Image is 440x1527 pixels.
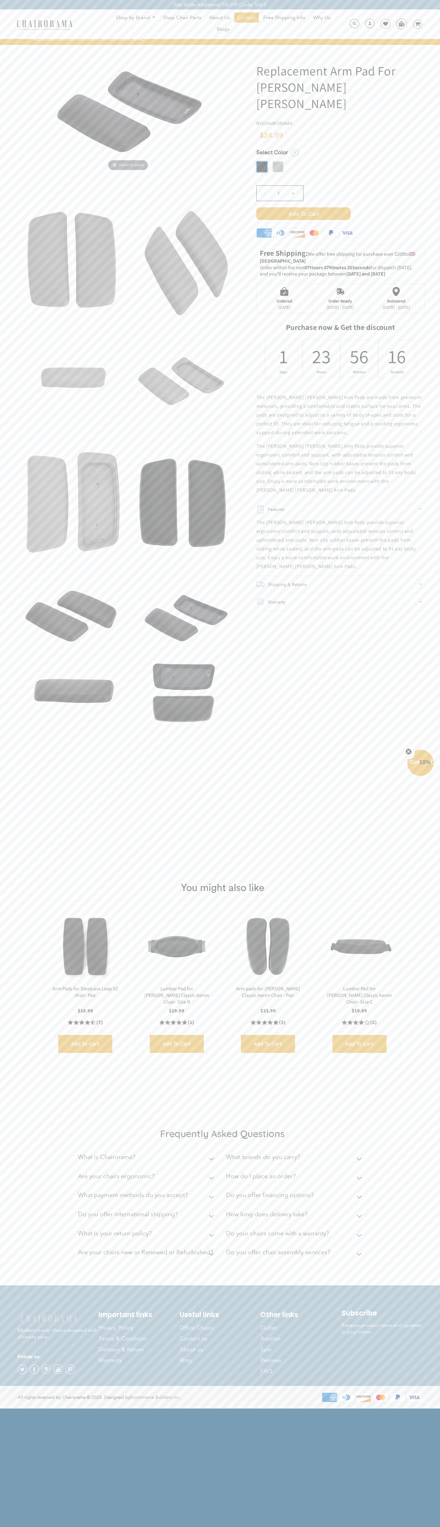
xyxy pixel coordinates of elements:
a: Shop by Brand [113,13,159,23]
div: Seconds [393,369,401,375]
h2: What payment methods do you accept? [78,1191,188,1199]
div: Hours [317,369,326,375]
a: Arm pads for [PERSON_NAME] Classic Aeron Chair - Pair [236,985,300,999]
div: All rights reserved by Chairorama © 2025. Designed by [18,1394,181,1401]
i: Select a Size [291,149,298,156]
div: Ordered [276,298,292,304]
p: The [PERSON_NAME] [PERSON_NAME] Arm Pads are made from premium materials, providing a comfortable... [256,393,425,437]
a: Arm pads for Herman Miller Classic Aeron Chair - Pair - chairorama Arm pads for Herman Miller Cla... [233,907,302,986]
input: Add to Cart [150,1035,204,1053]
span: $19.99 [169,1007,184,1014]
img: Lumbar Pad for Herman Miller Classic Aeron Chair- Size C - chairorama [325,907,394,986]
input: - [257,186,272,201]
a: Contact us [180,1333,260,1344]
a: Sale [260,1344,341,1355]
h2: Are your chairs ergonomic? [78,1173,154,1180]
input: Add to Cart [241,1035,295,1053]
a: Terms & Condition [98,1333,179,1344]
span: Sale [260,1346,271,1353]
nav: DesktopNavigation [103,13,343,36]
a: Auction [260,1333,341,1344]
h2: What is your return policy? [78,1230,152,1237]
summary: Are your chairs ergonomic? [78,1168,216,1187]
a: Replacement Arm Pad For Haworth Zody - chairoramaHover to zoom [34,106,222,112]
summary: What is your return policy? [78,1225,216,1245]
span: $24.99 [259,132,283,139]
strong: [DATE] and [DATE] [346,271,385,277]
h1: Replacement Arm Pad For [PERSON_NAME] [PERSON_NAME] [256,63,425,112]
span: We offer free shipping for purchase over $200 [308,251,404,257]
a: Warranty [98,1355,179,1366]
span: Get Off [410,759,439,765]
div: [DATE] [276,305,292,310]
h2: Important links [98,1311,179,1319]
span: $21.99 [260,1007,276,1014]
h2: Do you offer international shipping? [78,1211,178,1218]
span: Add to Cart [256,207,351,220]
a: Why Us [310,13,333,23]
span: Shop Chair Parts [163,14,201,21]
p: Modern iconic chairs renewed with ultimate care. [18,1314,98,1340]
iframe: Product reviews widget [16,791,425,843]
strong: [GEOGRAPHIC_DATA] [260,258,306,264]
a: Outlet [260,1322,341,1333]
span: Delivery & Return [98,1346,144,1353]
span: Free Shipping Info [263,14,305,21]
button: Close teaser [402,745,415,759]
h1: Your connection needs to be verified before you can proceed [11,13,96,38]
h2: Warranty [268,598,286,606]
img: Replacement Arm Pad For Haworth Zody - chairorama [131,581,239,653]
div: 56 [355,344,363,369]
summary: Are your chairs new or Renewed or Refurbished? [78,1244,216,1263]
h2: Do you offer chair assembly services? [226,1249,330,1256]
span: (2) [370,1019,377,1026]
img: Replacement Arm Pad For Haworth Zody - chairorama [17,581,125,653]
span: (3) [279,1019,286,1026]
span: Select Color [256,149,288,156]
summary: Features [256,501,425,518]
img: Replacement Arm Pad For Haworth Zody - chairorama [17,655,125,728]
h1: You might also like [5,874,440,894]
a: 4.0 rating (2 votes) [325,1019,394,1026]
h4: Folow us [18,1353,98,1360]
span: Contact [237,14,256,21]
h2: Frequently Asked Questions [78,1128,367,1140]
a: About us [180,1344,260,1355]
div: 1 [280,344,288,369]
summary: Shipping & Returns [256,576,425,593]
a: FAQ [260,1366,341,1376]
img: WhatsApp_Image_2024-07-12_at_16.23.01.webp [397,19,406,28]
h2: Shipping & Returns [268,580,307,589]
a: Lumbar Pad for [PERSON_NAME] Classic Aeron Chair- Size C [327,985,392,1005]
h2: How long does delivery take? [226,1211,308,1218]
a: 5.0 rating (3 votes) [233,1019,302,1026]
a: Lumbar Pad for [PERSON_NAME] Classic Aeron Chair- Size B [144,985,209,1005]
a: Free Shipping Info [260,13,309,23]
h2: Subscribe [342,1309,422,1317]
span: Contact us [180,1335,207,1342]
img: Replacement Arm Pad For Haworth Zody - chairorama [34,47,222,172]
h2: Features [268,505,285,514]
img: Replacement Arm Pad For Haworth Zody - chairorama [17,177,125,339]
input: Add to Cart [58,1035,112,1053]
summary: Do your chairs come with a warranty? [226,1225,365,1245]
h2: What brands do you carry? [226,1153,300,1161]
summary: How long does delivery take? [226,1206,365,1225]
span: Privacy Policy [98,1324,134,1332]
input: + [286,186,301,201]
div: 5.0 rating (1 votes) [142,1019,211,1026]
span: Warranty [98,1357,122,1364]
p: to [260,248,421,265]
span: The [PERSON_NAME] [PERSON_NAME] Arm Pads provide superior ergonomic comfort and support, with adj... [256,443,416,493]
span: $19.99 [352,1007,367,1014]
summary: What payment methods do you accept? [78,1187,216,1206]
span: FAQ [260,1368,272,1375]
img: Replacement Arm Pad For Haworth Zody - chairorama [131,342,239,414]
a: Arm Pads for Steelcase Leap V2 chair- Pair - chairorama Arm Pads for Steelcase Leap V2 chair- Pai... [51,907,120,986]
span: $18.99 [78,1007,93,1014]
h2: Do you offer financing options? [226,1191,314,1199]
span: Outlet [260,1324,277,1332]
p: Order within the next for dispatch [DATE], and you'll receive your package between [260,265,421,278]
